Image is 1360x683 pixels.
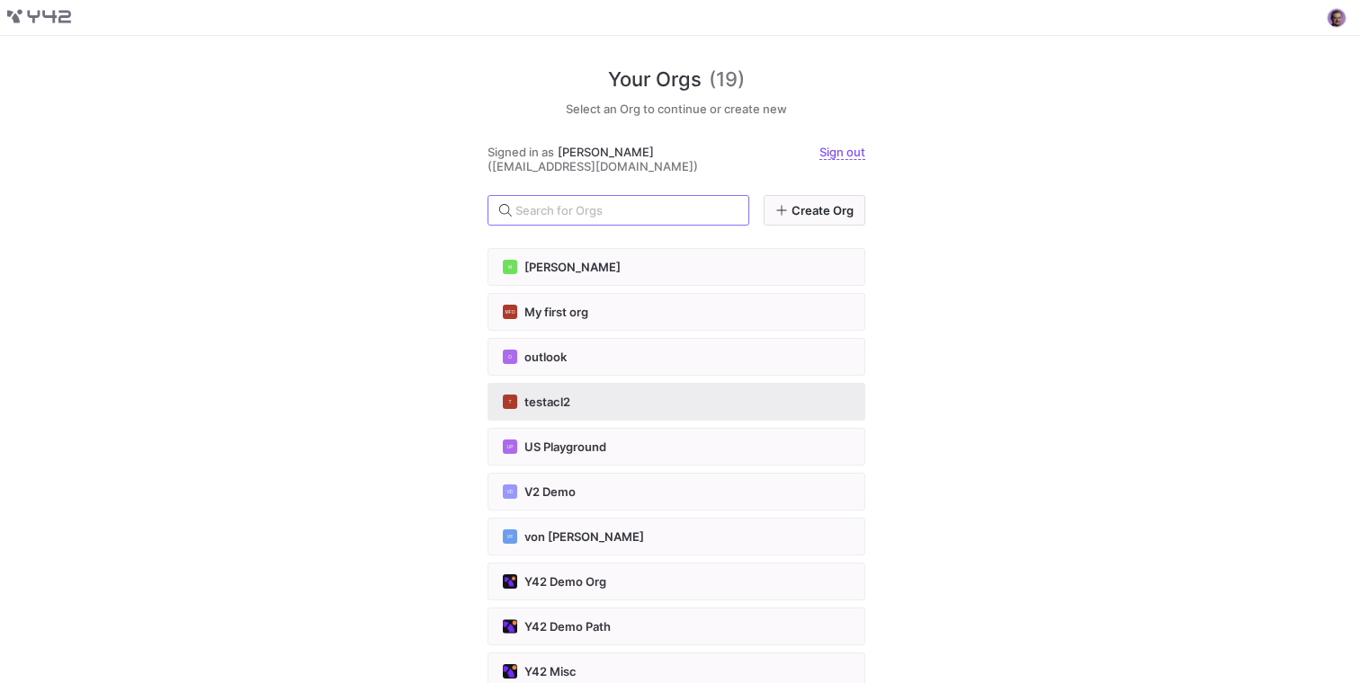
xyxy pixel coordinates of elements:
[1326,7,1347,29] button: https://storage.googleapis.com/y42-prod-data-exchange/images/9mlvGdob1SBuJGjnK24K4byluFUhBXBzD3rX...
[503,395,517,409] div: T
[488,293,865,331] button: MFOMy first org
[524,439,606,454] span: US Playground
[503,664,517,679] img: https://storage.googleapis.com/y42-prod-data-exchange/images/E4LAT4qaMCxLTOZoOQ32fao10ZFgsP4yJQ8S...
[488,248,865,286] button: M[PERSON_NAME]
[524,305,588,319] span: My first org
[488,145,554,159] span: Signed in as
[764,195,865,226] a: Create Org
[488,383,865,421] button: Ttestacl2
[792,203,854,217] span: Create Org
[503,260,517,274] div: M
[524,529,644,544] span: von [PERSON_NAME]
[524,619,611,634] span: Y42 Demo Path
[503,484,517,499] div: VD
[709,65,745,94] span: (19)
[488,608,865,645] button: https://storage.googleapis.com/y42-prod-data-exchange/images/sNc8FPKbEAdPSCLovfjDPrW0cFagSgjvNwEd...
[503,619,517,634] img: https://storage.googleapis.com/y42-prod-data-exchange/images/sNc8FPKbEAdPSCLovfjDPrW0cFagSgjvNwEd...
[488,102,865,116] h5: Select an Org to continue or create new
[524,395,570,409] span: testacl2
[488,428,865,466] button: UPUS Playground
[524,484,576,499] span: V2 Demo
[503,529,517,544] div: VF
[524,260,621,274] span: [PERSON_NAME]
[819,145,865,160] a: Sign out
[608,65,702,94] span: Your Orgs
[488,159,698,173] span: ([EMAIL_ADDRESS][DOMAIN_NAME])
[524,350,567,364] span: outlook
[503,439,517,454] div: UP
[503,350,517,364] div: O
[488,338,865,376] button: Ooutlook
[524,664,577,679] span: Y42 Misc
[503,305,517,319] div: MFO
[503,574,517,589] img: https://storage.googleapis.com/y42-prod-data-exchange/images/wGRgYe1eIP2JIxZ3aMfdjHlCeekm0sHD6HRd...
[488,518,865,555] button: VFvon [PERSON_NAME]
[515,203,734,217] input: Search for Orgs
[488,473,865,510] button: VDV2 Demo
[558,145,654,159] span: [PERSON_NAME]
[524,574,606,589] span: Y42 Demo Org
[488,563,865,600] button: https://storage.googleapis.com/y42-prod-data-exchange/images/wGRgYe1eIP2JIxZ3aMfdjHlCeekm0sHD6HRd...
